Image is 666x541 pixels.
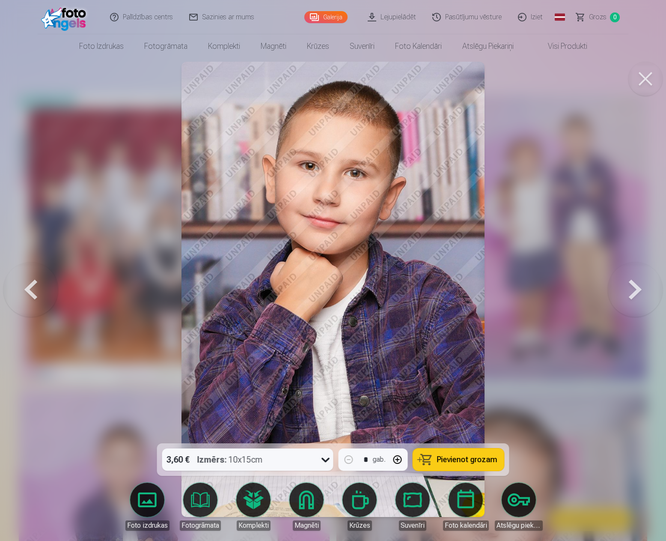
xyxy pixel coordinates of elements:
[442,483,490,531] a: Foto kalendāri
[399,520,426,531] div: Suvenīri
[389,483,437,531] a: Suvenīri
[237,520,271,531] div: Komplekti
[176,483,224,531] a: Fotogrāmata
[125,520,169,531] div: Foto izdrukas
[495,520,543,531] div: Atslēgu piekariņi
[134,34,198,58] a: Fotogrāmata
[162,448,194,471] div: 3,60 €
[385,34,452,58] a: Foto kalendāri
[452,34,524,58] a: Atslēgu piekariņi
[197,448,263,471] div: 10x15cm
[229,483,277,531] a: Komplekti
[336,483,384,531] a: Krūzes
[443,520,489,531] div: Foto kalendāri
[198,34,250,58] a: Komplekti
[589,12,607,22] span: Grozs
[413,448,504,471] button: Pievienot grozam
[293,520,321,531] div: Magnēti
[197,454,227,466] strong: Izmērs :
[495,483,543,531] a: Atslēgu piekariņi
[339,34,385,58] a: Suvenīri
[282,483,330,531] a: Magnēti
[297,34,339,58] a: Krūzes
[373,454,386,465] div: gab.
[437,456,497,463] span: Pievienot grozam
[348,520,372,531] div: Krūzes
[123,483,171,531] a: Foto izdrukas
[41,3,90,31] img: /fa1
[610,12,620,22] span: 0
[304,11,348,23] a: Galerija
[180,520,221,531] div: Fotogrāmata
[250,34,297,58] a: Magnēti
[69,34,134,58] a: Foto izdrukas
[524,34,598,58] a: Visi produkti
